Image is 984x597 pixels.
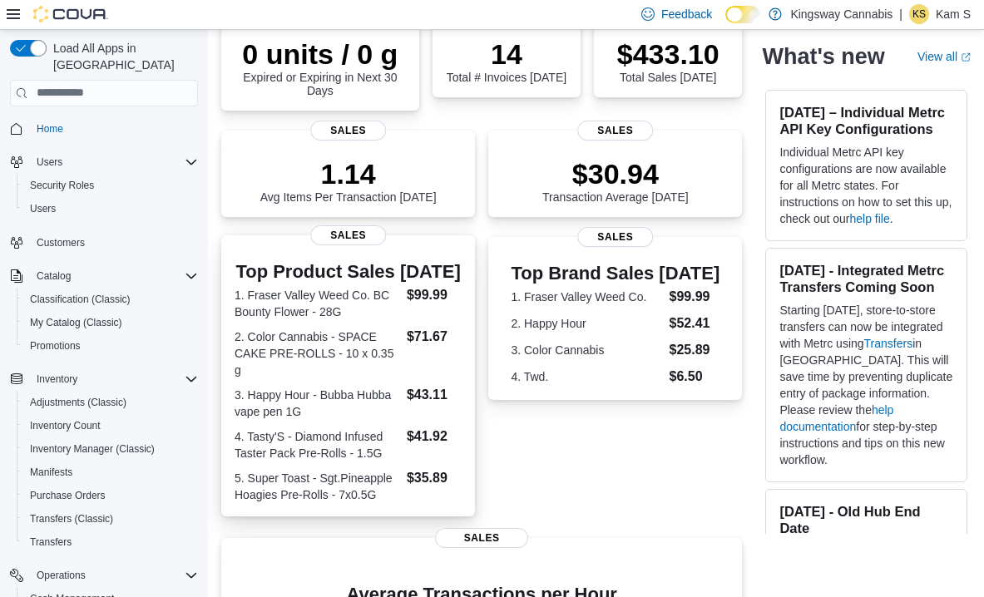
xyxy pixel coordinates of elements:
p: $433.10 [617,37,719,71]
span: Transfers (Classic) [23,509,198,529]
span: Inventory Manager (Classic) [30,442,155,456]
h3: [DATE] – Individual Metrc API Key Configurations [779,104,953,137]
dd: $99.99 [407,285,462,305]
dt: 3. Happy Hour - Bubba Hubba vape pen 1G [235,387,400,420]
h3: Top Product Sales [DATE] [235,262,462,282]
span: Promotions [23,336,198,356]
span: Sales [577,121,654,141]
span: KS [912,4,926,24]
a: Home [30,119,70,139]
a: Adjustments (Classic) [23,392,133,412]
span: Sales [310,121,387,141]
span: Transfers (Classic) [30,512,113,525]
span: Customers [30,232,198,253]
dd: $6.50 [670,367,720,387]
span: Transfers [23,532,198,552]
span: Security Roles [23,175,198,195]
dd: $25.89 [670,340,720,360]
a: Manifests [23,462,79,482]
h3: [DATE] - Integrated Metrc Transfers Coming Soon [779,262,953,295]
p: Starting [DATE], store-to-store transfers can now be integrated with Metrc using in [GEOGRAPHIC_D... [779,302,953,468]
span: Manifests [23,462,198,482]
span: Purchase Orders [23,486,198,506]
p: 14 [447,37,566,71]
a: My Catalog (Classic) [23,313,129,333]
p: $30.94 [542,157,689,190]
span: Inventory Count [23,416,198,436]
a: Customers [30,233,91,253]
dd: $35.89 [407,468,462,488]
button: Promotions [17,334,205,358]
span: Adjustments (Classic) [30,396,126,409]
dd: $71.67 [407,327,462,347]
dt: 4. Tasty'S - Diamond Infused Taster Pack Pre-Rolls - 1.5G [235,428,400,461]
span: Inventory [37,373,77,386]
dt: 1. Fraser Valley Weed Co. BC Bounty Flower - 28G [235,287,400,320]
button: Users [3,150,205,174]
span: Operations [37,569,86,582]
button: Catalog [3,264,205,288]
div: Total Sales [DATE] [617,37,719,84]
a: Promotions [23,336,87,356]
span: Catalog [37,269,71,283]
p: 1.14 [260,157,437,190]
button: Adjustments (Classic) [17,391,205,414]
button: Operations [30,565,92,585]
a: Classification (Classic) [23,289,137,309]
span: Operations [30,565,198,585]
span: Sales [435,528,528,548]
button: Inventory [30,369,84,389]
span: Users [23,199,198,219]
dt: 2. Happy Hour [511,315,662,332]
span: Feedback [661,6,712,22]
span: My Catalog (Classic) [23,313,198,333]
button: Users [30,152,69,172]
span: Classification (Classic) [30,293,131,306]
button: Purchase Orders [17,484,205,507]
span: Users [30,152,198,172]
button: Classification (Classic) [17,288,205,311]
button: Transfers [17,530,205,554]
button: Operations [3,564,205,587]
span: Load All Apps in [GEOGRAPHIC_DATA] [47,40,198,73]
dd: $43.11 [407,385,462,405]
button: Inventory [3,368,205,391]
p: | [899,4,902,24]
button: Catalog [30,266,77,286]
dt: 3. Color Cannabis [511,342,662,358]
div: Avg Items Per Transaction [DATE] [260,157,437,204]
a: View allExternal link [917,50,971,63]
h2: What's new [762,43,884,70]
span: Customers [37,236,85,249]
a: Users [23,199,62,219]
a: Purchase Orders [23,486,112,506]
span: My Catalog (Classic) [30,316,122,329]
h3: [DATE] - Old Hub End Date [779,503,953,536]
span: Inventory [30,369,198,389]
dt: 4. Twd. [511,368,662,385]
span: Home [37,122,63,136]
button: Users [17,197,205,220]
span: Home [30,118,198,139]
div: Expired or Expiring in Next 30 Days [235,37,406,97]
span: Security Roles [30,179,94,192]
div: Total # Invoices [DATE] [447,37,566,84]
dt: 2. Color Cannabis - SPACE CAKE PRE-ROLLS - 10 x 0.35 g [235,328,400,378]
p: Kam S [936,4,971,24]
dd: $41.92 [407,427,462,447]
span: Users [37,155,62,169]
p: 0 units / 0 g [235,37,406,71]
svg: External link [961,52,971,62]
a: Inventory Count [23,416,107,436]
dt: 5. Super Toast - Sgt.Pineapple Hoagies Pre-Rolls - 7x0.5G [235,470,400,503]
span: Manifests [30,466,72,479]
a: help file [849,212,889,225]
a: Transfers [23,532,78,552]
img: Cova [33,6,108,22]
input: Dark Mode [725,6,760,23]
dd: $52.41 [670,313,720,333]
button: Inventory Manager (Classic) [17,437,205,461]
div: Transaction Average [DATE] [542,157,689,204]
dt: 1. Fraser Valley Weed Co. [511,289,662,305]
